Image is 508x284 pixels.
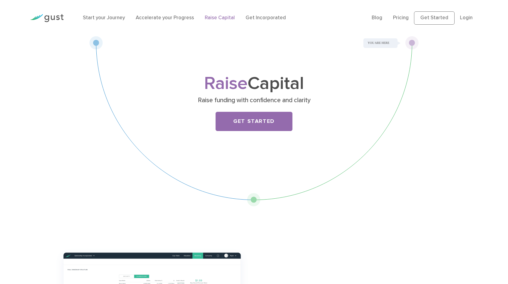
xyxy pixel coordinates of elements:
[83,15,125,21] a: Start your Journey
[460,15,473,21] a: Login
[135,75,373,92] h1: Capital
[372,15,382,21] a: Blog
[216,112,292,131] a: Get Started
[246,15,286,21] a: Get Incorporated
[414,11,455,25] a: Get Started
[136,15,194,21] a: Accelerate your Progress
[393,15,409,21] a: Pricing
[138,96,370,105] p: Raise funding with confidence and clarity
[204,73,248,94] span: Raise
[205,15,235,21] a: Raise Capital
[30,14,64,22] img: Gust Logo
